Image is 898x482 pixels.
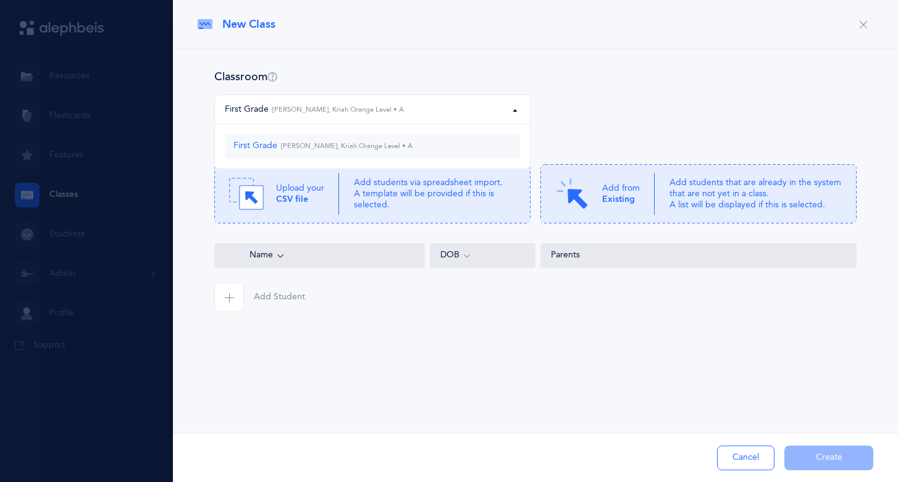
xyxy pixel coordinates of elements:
[669,177,842,211] p: Add students that are already in the system that are not yet in a class. A list will be displayed...
[214,283,305,312] button: Add Student
[555,177,590,211] img: Click.svg
[836,420,883,467] iframe: Drift Widget Chat Controller
[272,105,404,115] small: [PERSON_NAME], Kriah Orange Level • A
[551,249,846,262] div: Parents
[277,142,413,150] small: [PERSON_NAME], Kriah Orange Level • A
[225,103,404,116] div: First Grade
[254,291,305,304] span: Add Student
[354,177,516,211] p: Add students via spreadsheet import. A template will be provided if this is selected.
[276,183,324,205] p: Upload your
[214,94,531,124] button: First Grade Sarah Deil, Kriah Orange Level • A
[276,194,308,204] b: CSV file
[602,194,635,204] b: Existing
[229,177,264,211] img: Drag.svg
[717,446,774,470] button: Cancel
[440,249,525,262] div: DOB
[222,17,275,32] span: New Class
[233,141,413,152] span: First Grade
[602,183,640,205] p: Add from
[214,69,277,85] h4: Classroom
[225,249,273,262] span: Name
